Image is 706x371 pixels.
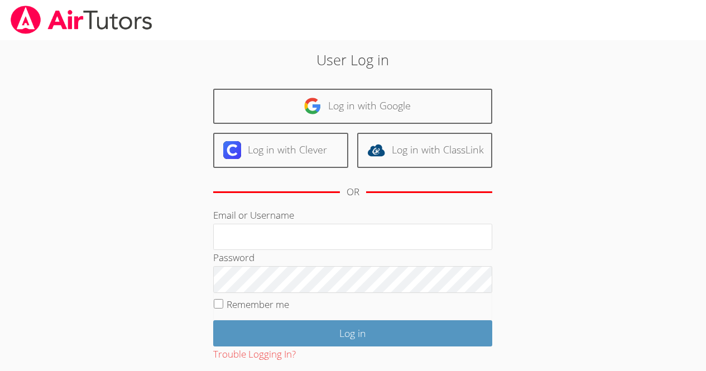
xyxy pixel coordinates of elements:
img: airtutors_banner-c4298cdbf04f3fff15de1276eac7730deb9818008684d7c2e4769d2f7ddbe033.png [9,6,153,34]
img: classlink-logo-d6bb404cc1216ec64c9a2012d9dc4662098be43eaf13dc465df04b49fa7ab582.svg [367,141,385,159]
a: Log in with ClassLink [357,133,492,168]
button: Trouble Logging In? [213,346,296,363]
a: Log in with Google [213,89,492,124]
input: Log in [213,320,492,346]
img: google-logo-50288ca7cdecda66e5e0955fdab243c47b7ad437acaf1139b6f446037453330a.svg [304,97,321,115]
label: Remember me [227,298,289,311]
label: Email or Username [213,209,294,221]
div: OR [347,184,359,200]
img: clever-logo-6eab21bc6e7a338710f1a6ff85c0baf02591cd810cc4098c63d3a4b26e2feb20.svg [223,141,241,159]
label: Password [213,251,254,264]
h2: User Log in [162,49,544,70]
a: Log in with Clever [213,133,348,168]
